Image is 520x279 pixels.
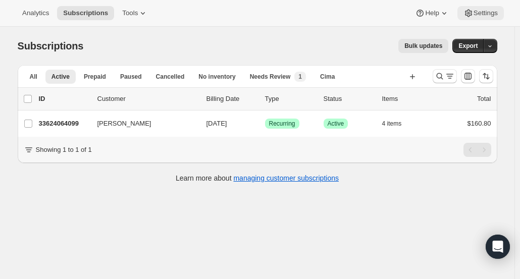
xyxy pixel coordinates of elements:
[474,9,498,17] span: Settings
[382,94,433,104] div: Items
[457,6,504,20] button: Settings
[265,94,316,104] div: Type
[97,94,198,104] p: Customer
[116,6,154,20] button: Tools
[298,73,302,81] span: 1
[452,39,484,53] button: Export
[30,73,37,81] span: All
[382,117,413,131] button: 4 items
[463,143,491,157] nav: Pagination
[57,6,114,20] button: Subscriptions
[91,116,192,132] button: [PERSON_NAME]
[206,94,257,104] p: Billing Date
[39,94,89,104] p: ID
[120,73,142,81] span: Paused
[250,73,291,81] span: Needs Review
[122,9,138,17] span: Tools
[467,120,491,127] span: $160.80
[328,120,344,128] span: Active
[63,9,108,17] span: Subscriptions
[22,9,49,17] span: Analytics
[320,73,335,81] span: Cima
[206,120,227,127] span: [DATE]
[18,40,84,51] span: Subscriptions
[36,145,92,155] p: Showing 1 to 1 of 1
[84,73,106,81] span: Prepaid
[156,73,185,81] span: Cancelled
[39,119,89,129] p: 33624064099
[433,69,457,83] button: Search and filter results
[233,174,339,182] a: managing customer subscriptions
[324,94,374,104] p: Status
[39,117,491,131] div: 33624064099[PERSON_NAME][DATE]SuccessRecurringSuccessActive4 items$160.80
[51,73,70,81] span: Active
[404,70,421,84] button: Create new view
[382,120,402,128] span: 4 items
[16,6,55,20] button: Analytics
[486,235,510,259] div: Open Intercom Messenger
[39,94,491,104] div: IDCustomerBilling DateTypeStatusItemsTotal
[461,69,475,83] button: Customize table column order and visibility
[269,120,295,128] span: Recurring
[404,42,442,50] span: Bulk updates
[477,94,491,104] p: Total
[479,69,493,83] button: Sort the results
[398,39,448,53] button: Bulk updates
[458,42,478,50] span: Export
[176,173,339,183] p: Learn more about
[97,119,151,129] span: [PERSON_NAME]
[425,9,439,17] span: Help
[198,73,235,81] span: No inventory
[409,6,455,20] button: Help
